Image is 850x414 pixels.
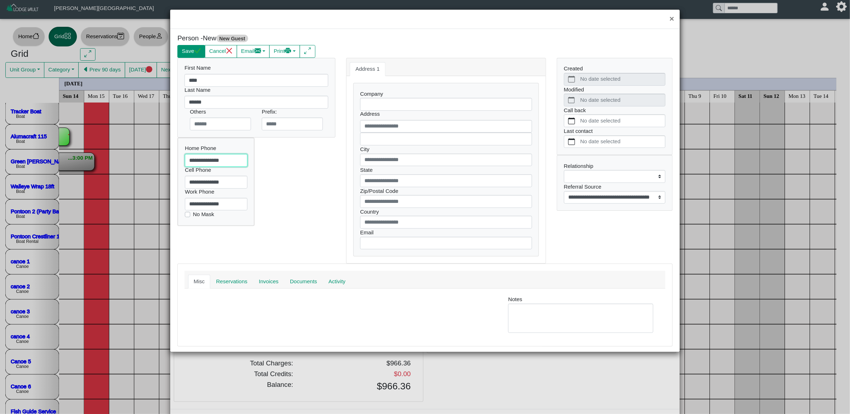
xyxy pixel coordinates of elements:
svg: arrows angle expand [304,48,311,54]
a: Documents [284,275,323,289]
h6: First Name [185,65,328,71]
h6: Home Phone [185,145,247,151]
a: Address 1 [350,62,385,76]
label: No Mask [193,210,214,219]
h6: Cell Phone [185,167,247,173]
label: No date selected [579,115,665,127]
h6: Address [360,111,532,117]
button: calendar [564,115,579,127]
svg: calendar [568,118,575,124]
div: Created Modified Call back Last contact [557,58,672,155]
svg: printer fill [285,48,291,54]
svg: x [226,48,233,54]
button: Emailenvelope fill [237,45,270,58]
a: Activity [323,275,352,289]
button: calendar [564,136,579,148]
h6: Work Phone [185,189,247,195]
button: Close [664,10,679,29]
svg: check [194,48,201,54]
div: Relationship Referral Source [557,155,672,210]
a: Reservations [210,275,253,289]
h6: Last Name [185,87,328,93]
a: Misc [188,275,211,289]
i: New [203,34,216,42]
h5: Person - [177,34,419,43]
a: Invoices [253,275,284,289]
div: Company City State Zip/Postal Code Country Email [354,83,539,256]
label: No date selected [579,136,665,148]
h6: Others [190,109,251,115]
h6: Prefix: [262,109,323,115]
button: arrows angle expand [300,45,315,58]
div: Notes [503,295,659,333]
button: Savecheck [177,45,205,58]
svg: envelope fill [255,48,261,54]
button: Cancelx [205,45,237,58]
svg: calendar [568,138,575,145]
button: Printprinter fill [269,45,300,58]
